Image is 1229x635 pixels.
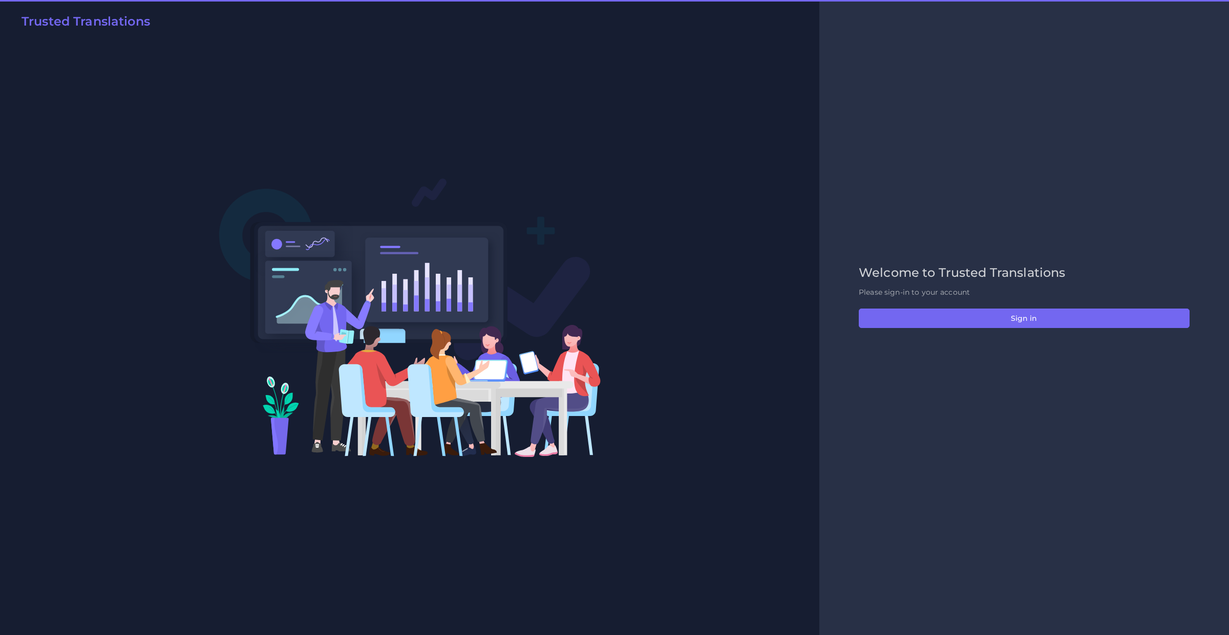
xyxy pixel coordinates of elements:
[22,14,150,29] h2: Trusted Translations
[859,287,1190,298] p: Please sign-in to your account
[859,309,1190,328] button: Sign in
[14,14,150,33] a: Trusted Translations
[859,266,1190,280] h2: Welcome to Trusted Translations
[219,178,601,457] img: Login V2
